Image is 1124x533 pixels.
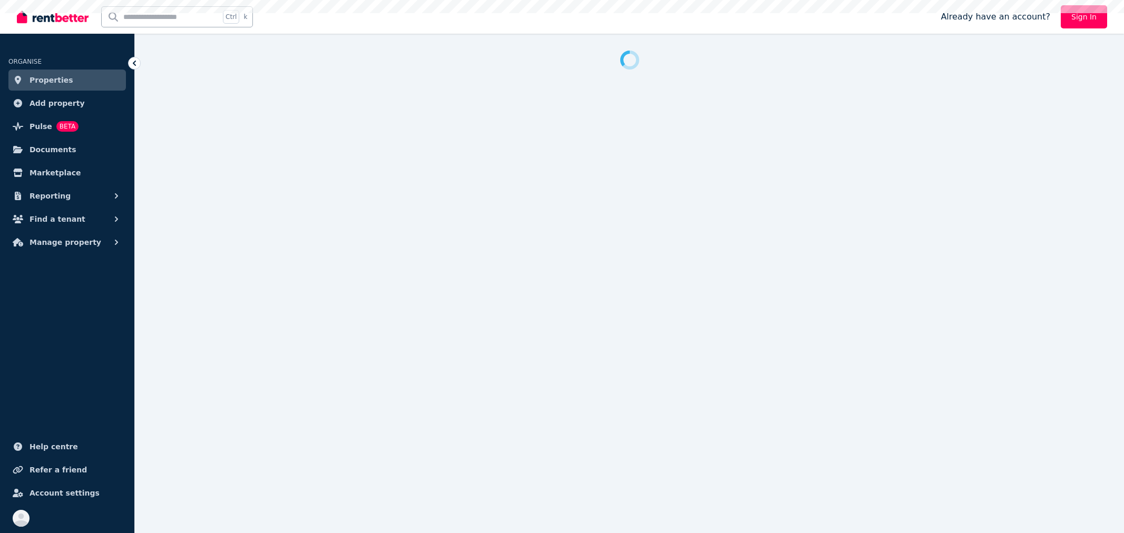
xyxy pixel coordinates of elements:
span: Already have an account? [941,11,1050,23]
button: Manage property [8,232,126,253]
a: Help centre [8,436,126,457]
span: Ctrl [223,10,239,24]
span: Refer a friend [30,463,87,476]
span: Find a tenant [30,213,85,225]
span: Marketplace [30,166,81,179]
span: Reporting [30,190,71,202]
span: BETA [56,121,79,132]
span: Manage property [30,236,101,249]
span: Properties [30,74,73,86]
span: Help centre [30,440,78,453]
button: Find a tenant [8,209,126,230]
span: Pulse [30,120,52,133]
button: Reporting [8,185,126,206]
a: Sign In [1061,5,1107,28]
span: ORGANISE [8,58,42,65]
a: Account settings [8,482,126,504]
a: PulseBETA [8,116,126,137]
a: Properties [8,70,126,91]
a: Marketplace [8,162,126,183]
span: k [243,13,247,21]
img: RentBetter [17,9,89,25]
a: Documents [8,139,126,160]
a: Add property [8,93,126,114]
a: Refer a friend [8,459,126,480]
span: Add property [30,97,85,110]
span: Documents [30,143,76,156]
span: Account settings [30,487,100,499]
